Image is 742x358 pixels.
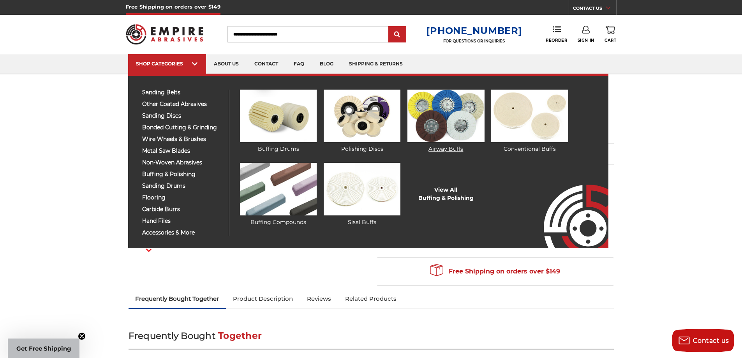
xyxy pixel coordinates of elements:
[312,54,341,74] a: blog
[300,290,338,307] a: Reviews
[407,90,484,153] a: Airway Buffs
[8,339,79,358] div: Get Free ShippingClose teaser
[240,90,317,142] img: Buffing Drums
[546,26,567,42] a: Reorder
[126,19,204,49] img: Empire Abrasives
[142,101,223,107] span: other coated abrasives
[142,113,223,119] span: sanding discs
[341,54,411,74] a: shipping & returns
[605,26,616,43] a: Cart
[390,27,405,42] input: Submit
[142,195,223,201] span: flooring
[430,264,560,279] span: Free Shipping on orders over $149
[573,4,616,15] a: CONTACT US
[407,90,484,142] img: Airway Buffs
[142,148,223,154] span: metal saw blades
[129,330,215,341] span: Frequently Bought
[546,38,567,43] span: Reorder
[338,290,404,307] a: Related Products
[142,136,223,142] span: wire wheels & brushes
[324,90,400,153] a: Polishing Discs
[142,206,223,212] span: carbide burrs
[142,218,223,224] span: hand files
[286,54,312,74] a: faq
[142,183,223,189] span: sanding drums
[142,230,223,236] span: accessories & more
[530,162,608,248] img: Empire Abrasives Logo Image
[139,242,158,259] button: Next
[578,38,594,43] span: Sign In
[78,332,86,340] button: Close teaser
[226,290,300,307] a: Product Description
[418,186,474,202] a: View AllBuffing & Polishing
[491,90,568,142] img: Conventional Buffs
[693,337,729,344] span: Contact us
[324,163,400,226] a: Sisal Buffs
[491,90,568,153] a: Conventional Buffs
[142,125,223,131] span: bonded cutting & grinding
[240,163,317,226] a: Buffing Compounds
[136,61,198,67] div: SHOP CATEGORIES
[605,38,616,43] span: Cart
[426,39,522,44] p: FOR QUESTIONS OR INQUIRIES
[324,90,400,142] img: Polishing Discs
[142,90,223,95] span: sanding belts
[240,163,317,215] img: Buffing Compounds
[142,160,223,166] span: non-woven abrasives
[672,329,734,352] button: Contact us
[206,54,247,74] a: about us
[142,171,223,177] span: buffing & polishing
[240,90,317,153] a: Buffing Drums
[247,54,286,74] a: contact
[426,25,522,36] a: [PHONE_NUMBER]
[129,290,226,307] a: Frequently Bought Together
[218,330,262,341] span: Together
[16,345,71,352] span: Get Free Shipping
[324,163,400,215] img: Sisal Buffs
